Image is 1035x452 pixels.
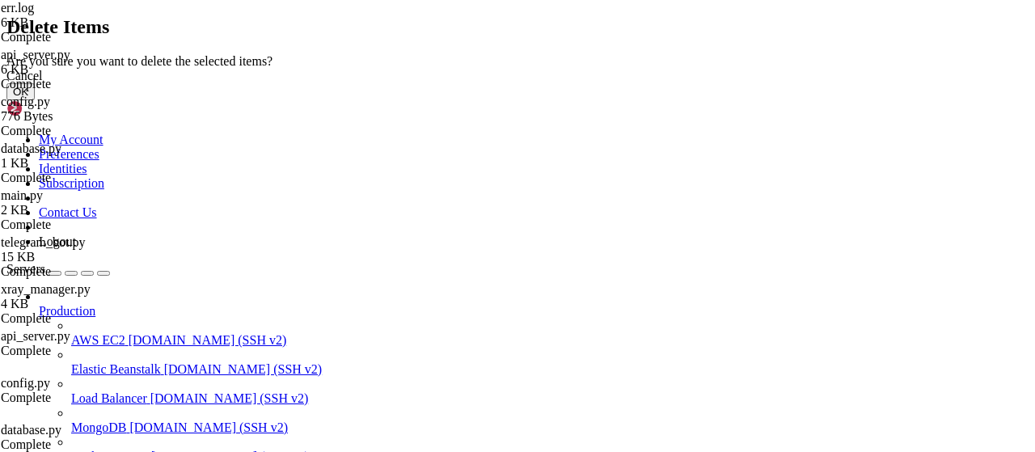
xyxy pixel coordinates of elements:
[298,47,304,60] span: │
[175,33,181,46] span: │
[6,223,826,237] x-row: root@homeless-cock:~# pm2 list
[6,304,13,317] span: │
[97,250,103,263] span: ↺
[6,209,517,222] span: └────┴────────────────────┴──────────┴──────┴───────────┴──────────┴──────────┘
[6,264,517,277] span: ├────┼────────────────────┼──────────┼──────┼───────────┼──────────┼──────────┤
[1,95,163,124] span: config.py
[32,142,58,154] span: name
[65,304,71,317] span: │
[6,47,13,60] span: │
[6,290,826,304] x-row: scraper 0 0% 149.4mb
[6,87,317,100] span: Use --update-env to update environment variables
[1,124,163,138] div: Complete
[304,20,310,33] span: │
[65,250,91,263] span: mode
[6,20,13,33] span: │
[6,169,826,183] x-row: proxy 0 0% 50.8mb
[233,196,239,209] span: │
[65,196,71,209] span: │
[1,95,50,108] span: config.py
[1,423,61,437] span: database.py
[162,169,168,182] span: │
[91,250,97,263] span: │
[233,47,239,60] span: │
[6,61,517,74] span: └────┴────────────────────┴──────────┴──────┴───────────┴──────────┴──────────┘
[19,304,26,317] span: 2
[1,77,163,91] div: Complete
[103,182,129,196] span: fork
[298,304,304,317] span: │
[6,115,826,129] x-row: pm
[58,250,65,263] span: │
[1,235,85,249] span: telegram_bot.py
[78,196,103,209] span: fork
[239,169,246,182] span: │
[78,277,84,289] span: │
[19,290,26,303] span: 1
[6,128,517,141] span: ┌────┬────────────────────┬──────────┬──────┬───────────┬──────────┬──────────┐
[175,169,213,182] span: online
[272,182,278,195] span: │
[220,250,226,263] span: │
[91,20,116,34] span: fork
[168,304,207,317] span: online
[6,155,517,168] span: ├────┼────────────────────┼──────────┼──────┼───────────┼──────────┼──────────┤
[1,1,163,30] span: err.log
[39,169,45,182] span: │
[1,62,163,77] div: 6 KB
[39,47,45,60] span: │
[162,182,168,195] span: │
[26,250,32,263] span: │
[91,290,97,303] span: │
[6,169,13,182] span: │
[13,142,26,154] span: id
[233,304,239,317] span: │
[175,250,181,263] span: │
[1,235,163,264] span: telegram_bot.py
[97,142,103,154] span: ↺
[65,47,71,60] span: │
[1,297,163,311] div: 4 KB
[155,250,175,263] span: cpu
[175,20,213,33] span: online
[13,250,26,263] span: id
[1,30,163,44] div: Complete
[1,156,163,171] div: 1 KB
[6,290,13,303] span: │
[149,169,155,182] span: │
[239,20,246,33] span: │
[1,282,163,311] span: xray_manager.py
[157,331,163,344] div: (22, 24)
[91,33,97,46] span: │
[136,47,142,60] span: │
[1,171,163,185] div: Complete
[188,33,226,46] span: online
[1,250,163,264] div: 15 KB
[1,1,34,15] span: err.log
[6,236,517,249] span: ┌────┬────────────────────┬──────────┬──────┬───────────┬──────────┬──────────┐
[162,33,168,46] span: │
[1,188,43,202] span: main.py
[168,196,207,209] span: online
[252,47,259,60] span: │
[136,196,142,209] span: │
[39,304,45,317] span: │
[149,142,155,154] span: │
[1,329,70,343] span: api_server.py
[6,331,826,344] x-row: root@homeless-cock:~#
[259,277,265,289] span: │
[1,109,163,124] div: 776 Bytes
[1,48,70,61] span: api_server.py
[1,437,163,452] div: Complete
[6,74,826,88] x-row: root@homeless-cock:~# pm2 restart 2
[110,250,149,263] span: status
[155,304,162,317] span: │
[1,376,50,390] span: config.py
[6,182,13,195] span: │
[323,290,330,303] span: │
[323,182,330,195] span: │
[6,196,826,209] x-row: vpn 32 0% 6.1mb
[6,250,13,263] span: │
[1,48,163,77] span: api_server.py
